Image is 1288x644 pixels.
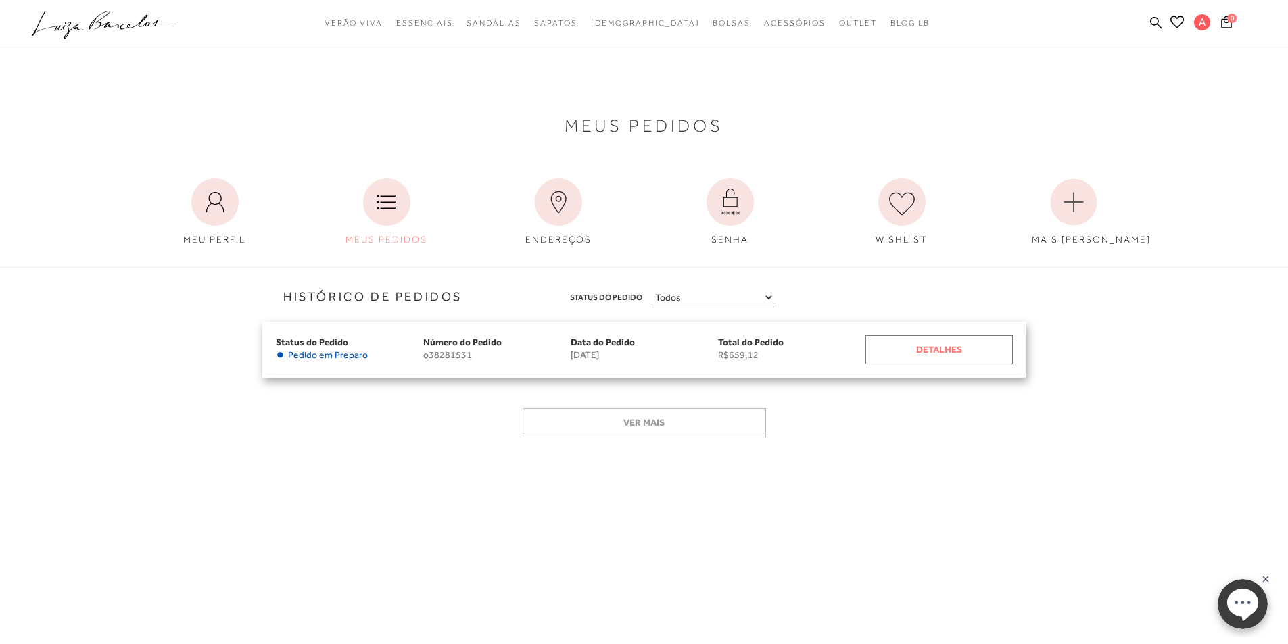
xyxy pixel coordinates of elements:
a: noSubCategoriesText [534,11,577,36]
span: MEU PERFIL [183,234,246,245]
span: Outlet [839,18,877,28]
a: BLOG LB [890,11,930,36]
button: A [1188,14,1217,34]
button: Ver mais [523,408,766,437]
span: Status do Pedido [570,291,642,305]
a: MEUS PEDIDOS [335,172,439,253]
span: [DEMOGRAPHIC_DATA] [591,18,700,28]
span: Data do Pedido [571,337,635,347]
a: noSubCategoriesText [764,11,826,36]
span: • [276,349,285,361]
a: noSubCategoriesText [325,11,383,36]
span: Sandálias [467,18,521,28]
a: noSubCategoriesText [839,11,877,36]
span: Status do Pedido [276,337,348,347]
a: ENDEREÇOS [506,172,611,253]
span: WISHLIST [876,234,928,245]
span: R$659,12 [718,349,865,361]
span: Número do Pedido [423,337,502,347]
span: 0 [1227,14,1237,23]
a: Detalhes [865,335,1013,364]
a: MAIS [PERSON_NAME] [1022,172,1126,253]
a: MEU PERFIL [163,172,267,253]
span: Essenciais [396,18,453,28]
span: SENHA [711,234,748,245]
button: 0 [1217,15,1236,33]
span: A [1194,14,1210,30]
span: Bolsas [713,18,750,28]
span: MAIS [PERSON_NAME] [1032,234,1151,245]
a: SENHA [678,172,782,253]
span: Acessórios [764,18,826,28]
span: Meus Pedidos [565,119,723,133]
span: MEUS PEDIDOS [345,234,427,245]
span: [DATE] [571,349,718,361]
h3: Histórico de Pedidos [10,288,462,306]
span: ENDEREÇOS [525,234,592,245]
a: noSubCategoriesText [713,11,750,36]
a: WISHLIST [850,172,954,253]
span: Pedido em Preparo [288,349,368,361]
a: noSubCategoriesText [591,11,700,36]
span: BLOG LB [890,18,930,28]
span: Total do Pedido [718,337,784,347]
span: Sapatos [534,18,577,28]
a: noSubCategoriesText [467,11,521,36]
span: Verão Viva [325,18,383,28]
span: o38281531 [423,349,571,361]
a: noSubCategoriesText [396,11,453,36]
